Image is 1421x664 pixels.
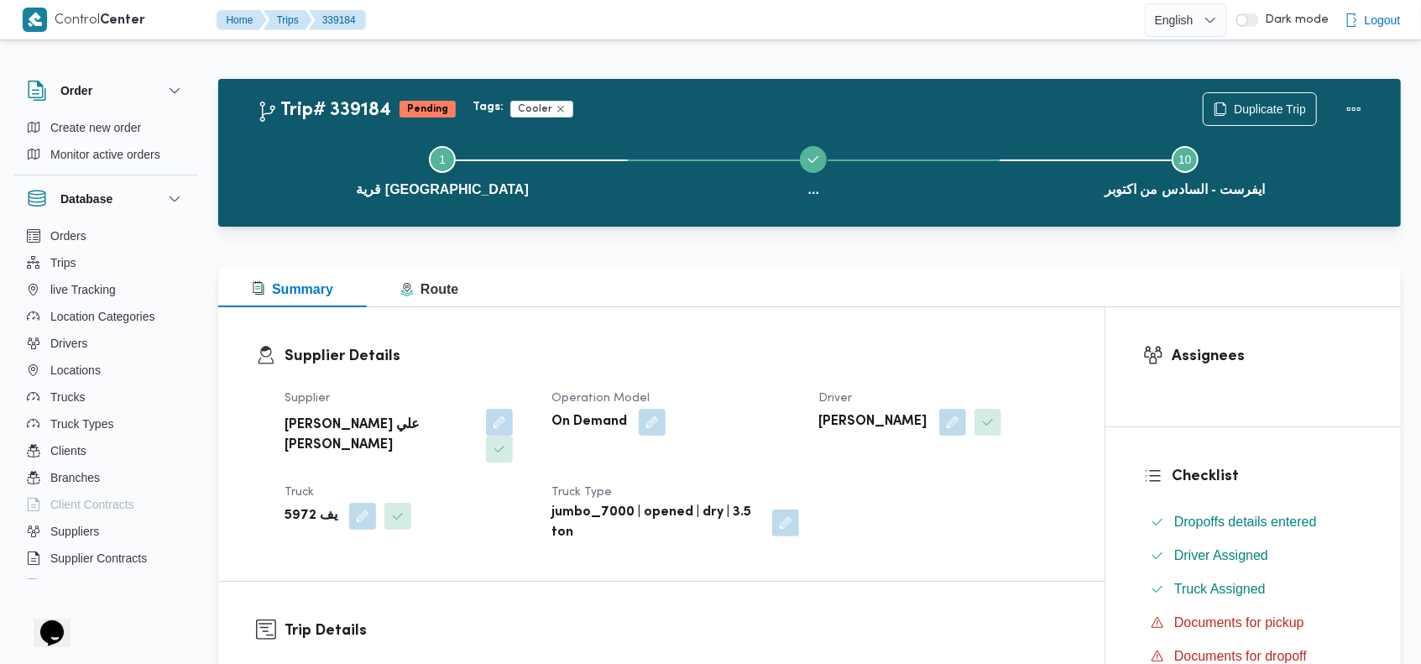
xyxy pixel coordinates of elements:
[252,282,333,296] span: Summary
[819,412,927,432] b: [PERSON_NAME]
[1203,92,1317,126] button: Duplicate Trip
[20,141,191,168] button: Monitor active orders
[264,10,312,30] button: Trips
[551,412,627,432] b: On Demand
[473,101,504,114] b: Tags:
[285,620,1067,642] h3: Trip Details
[50,441,86,461] span: Clients
[1338,3,1408,37] button: Logout
[17,597,71,647] iframe: chat widget
[285,393,330,404] span: Supplier
[808,180,819,200] span: ...
[819,393,853,404] span: Driver
[257,126,628,213] button: قرية [GEOGRAPHIC_DATA]
[1174,582,1266,596] span: Truck Assigned
[20,222,191,249] button: Orders
[1144,542,1363,569] button: Driver Assigned
[27,81,185,101] button: Order
[27,189,185,209] button: Database
[23,8,47,32] img: X8yXhbKr1z7QwAAAABJRU5ErkJggg==
[1174,649,1307,663] span: Documents for dropoff
[50,118,141,138] span: Create new order
[50,253,76,273] span: Trips
[50,414,113,434] span: Truck Types
[551,393,650,404] span: Operation Model
[50,548,147,568] span: Supplier Contracts
[1174,548,1268,562] span: Driver Assigned
[20,114,191,141] button: Create new order
[20,491,191,518] button: Client Contracts
[551,487,612,498] span: Truck Type
[1174,579,1266,599] span: Truck Assigned
[285,345,1067,368] h3: Supplier Details
[20,330,191,357] button: Drivers
[20,437,191,464] button: Clients
[285,506,337,526] b: يف 5972
[50,360,101,380] span: Locations
[50,494,134,515] span: Client Contracts
[1144,576,1363,603] button: Truck Assigned
[20,410,191,437] button: Truck Types
[400,101,456,118] span: Pending
[50,144,160,165] span: Monitor active orders
[60,189,112,209] h3: Database
[20,276,191,303] button: live Tracking
[309,10,366,30] button: 339184
[1259,13,1330,27] span: Dark mode
[50,226,86,246] span: Orders
[1337,92,1371,126] button: Actions
[20,518,191,545] button: Suppliers
[217,10,267,30] button: Home
[1174,546,1268,566] span: Driver Assigned
[1174,515,1317,529] span: Dropoffs details entered
[807,153,820,166] svg: Step ... is complete
[1234,99,1306,119] span: Duplicate Trip
[20,357,191,384] button: Locations
[60,81,92,101] h3: Order
[13,114,198,175] div: Order
[1174,512,1317,532] span: Dropoffs details entered
[1178,153,1192,166] span: 10
[50,333,87,353] span: Drivers
[50,387,85,407] span: Trucks
[50,306,155,327] span: Location Categories
[400,282,458,296] span: Route
[50,575,92,595] span: Devices
[1144,609,1363,636] button: Documents for pickup
[285,487,314,498] span: Truck
[20,303,191,330] button: Location Categories
[439,153,446,166] span: 1
[257,100,391,122] h2: Trip# 339184
[1172,345,1363,368] h3: Assignees
[628,126,999,213] button: ...
[20,545,191,572] button: Supplier Contracts
[285,416,474,456] b: [PERSON_NAME] علي [PERSON_NAME]
[20,464,191,491] button: Branches
[1365,10,1401,30] span: Logout
[356,180,528,200] span: قرية [GEOGRAPHIC_DATA]
[20,572,191,599] button: Devices
[1174,615,1304,630] span: Documents for pickup
[20,249,191,276] button: Trips
[518,102,552,117] span: Cooler
[50,521,99,541] span: Suppliers
[20,384,191,410] button: Trucks
[510,101,573,118] span: Cooler
[1000,126,1371,213] button: ايفرست - السادس من اكتوبر
[50,280,116,300] span: live Tracking
[556,104,566,114] button: Remove trip tag
[1144,509,1363,536] button: Dropoffs details entered
[13,222,198,586] div: Database
[1105,180,1265,200] span: ايفرست - السادس من اكتوبر
[551,503,760,543] b: jumbo_7000 | opened | dry | 3.5 ton
[407,104,448,114] b: Pending
[1172,465,1363,488] h3: Checklist
[1174,613,1304,633] span: Documents for pickup
[101,14,146,27] b: Center
[50,468,100,488] span: Branches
